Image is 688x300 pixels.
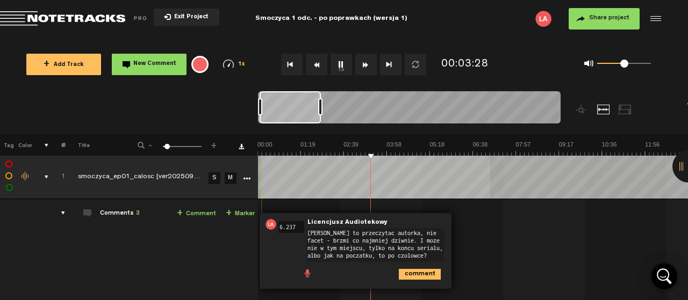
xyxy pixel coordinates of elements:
span: comment [399,269,407,277]
th: # [49,134,66,156]
span: Licencjusz Audiotekowy [306,219,389,226]
button: Fast Forward [355,54,377,75]
a: More [241,173,252,182]
div: Comments [100,209,140,218]
button: Go to end [380,54,402,75]
span: New Comment [133,61,176,67]
button: New Comment [112,54,187,75]
div: {{ tooltip_message }} [191,56,209,73]
td: comments, stamps & drawings [32,156,49,199]
div: 00:03:28 [441,57,489,72]
button: Share project [569,8,640,30]
a: Download comments [239,144,244,149]
button: Exit Project [154,9,219,26]
span: 1x [238,62,246,68]
button: Rewind [306,54,327,75]
a: Comment [177,208,216,220]
i: comment [399,269,441,280]
img: speedometer.svg [223,60,234,68]
div: Open Intercom Messenger [651,264,677,289]
button: 1x [331,54,352,75]
button: Go to beginning [281,54,303,75]
td: Click to change the order number 1 [49,156,66,199]
td: Click to edit the title smoczyca_ep01_calosc [ver20250910] [66,156,205,199]
a: Marker [226,208,255,220]
span: - [146,141,155,147]
span: Share project [589,15,629,21]
span: + [44,60,49,69]
div: Click to change the order number [51,172,67,182]
div: 1x [213,60,255,69]
button: +Add Track [26,54,101,75]
div: comments, stamps & drawings [34,172,51,182]
th: Color [16,134,32,156]
span: Exit Project [171,14,209,20]
span: Add Track [44,62,84,68]
img: letters [535,11,551,27]
span: + [226,209,232,218]
th: Title [66,134,123,156]
button: Loop [405,54,426,75]
div: Click to edit the title [78,172,218,183]
a: M [225,172,236,184]
a: S [209,172,220,184]
div: Change the color of the waveform [18,172,34,181]
div: Smoczyca 1 odc. - po poprawkach (wersja 1) [221,5,442,32]
div: comments [51,208,67,218]
span: + [210,141,218,147]
img: letters [266,219,276,230]
span: + [177,209,183,218]
span: 3 [136,210,140,217]
td: Change the color of the waveform [16,156,32,199]
div: Smoczyca 1 odc. - po poprawkach (wersja 1) [255,5,407,32]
